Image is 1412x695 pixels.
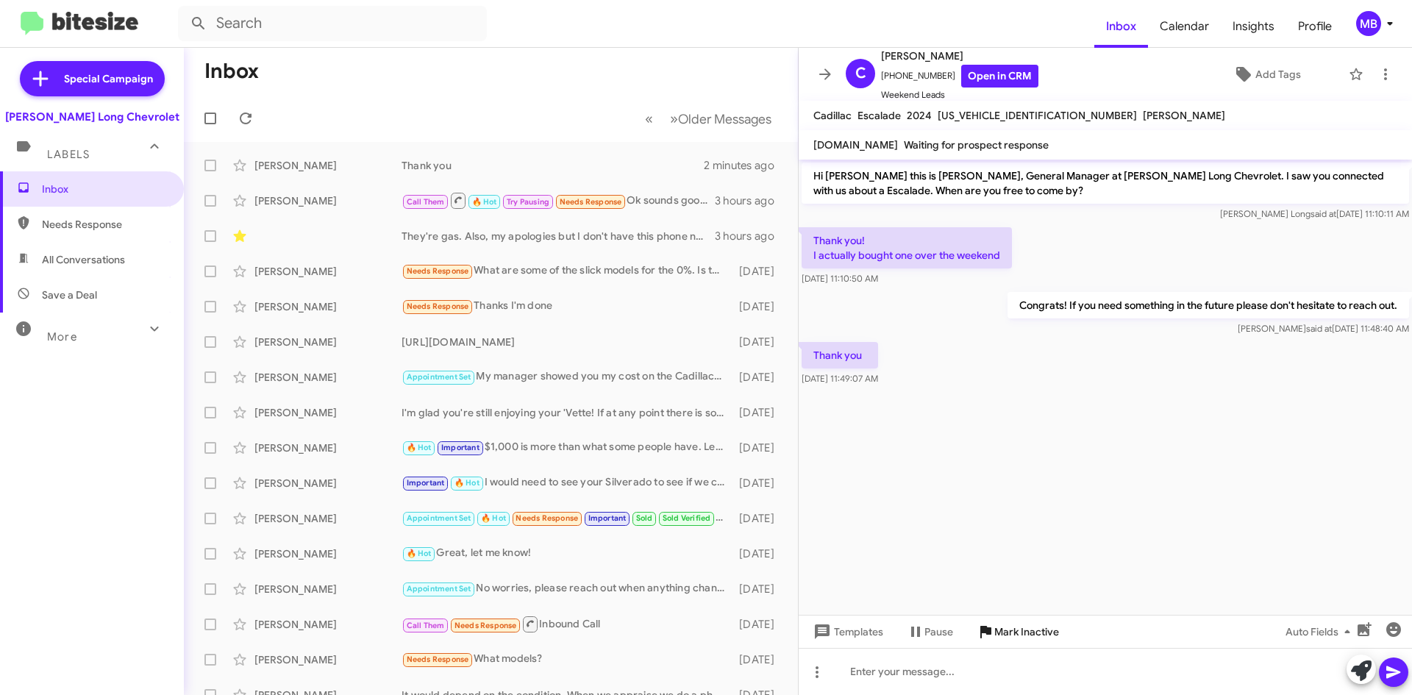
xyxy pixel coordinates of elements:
[507,197,549,207] span: Try Pausing
[1255,61,1301,88] span: Add Tags
[204,60,259,83] h1: Inbox
[1356,11,1381,36] div: MB
[1148,5,1221,48] span: Calendar
[254,193,402,208] div: [PERSON_NAME]
[407,584,471,594] span: Appointment Set
[42,288,97,302] span: Save a Deal
[407,478,445,488] span: Important
[481,513,506,523] span: 🔥 Hot
[402,545,732,562] div: Great, let me know!
[402,158,704,173] div: Thank you
[1286,619,1356,645] span: Auto Fields
[402,510,732,527] div: You got it
[663,513,711,523] span: Sold Verified
[254,476,402,491] div: [PERSON_NAME]
[254,652,402,667] div: [PERSON_NAME]
[402,368,732,385] div: My manager showed you my cost on the Cadillac, which is $89k. If you are wanting a vehicle like t...
[1094,5,1148,48] a: Inbox
[994,619,1059,645] span: Mark Inactive
[20,61,165,96] a: Special Campaign
[254,511,402,526] div: [PERSON_NAME]
[1143,109,1225,122] span: [PERSON_NAME]
[402,229,715,243] div: They're gas. Also, my apologies but I don't have this phone number saved. Who am I speaking with?
[1220,208,1409,219] span: [PERSON_NAME] Long [DATE] 11:10:11 AM
[907,109,932,122] span: 2024
[732,299,786,314] div: [DATE]
[732,617,786,632] div: [DATE]
[402,615,732,633] div: Inbound Call
[802,163,1409,204] p: Hi [PERSON_NAME] this is [PERSON_NAME], General Manager at [PERSON_NAME] Long Chevrolet. I saw yo...
[560,197,622,207] span: Needs Response
[881,88,1038,102] span: Weekend Leads
[732,476,786,491] div: [DATE]
[254,441,402,455] div: [PERSON_NAME]
[799,619,895,645] button: Templates
[402,298,732,315] div: Thanks I'm done
[904,138,1049,152] span: Waiting for prospect response
[965,619,1071,645] button: Mark Inactive
[1238,323,1409,334] span: [PERSON_NAME] [DATE] 11:48:40 AM
[813,109,852,122] span: Cadillac
[802,373,878,384] span: [DATE] 11:49:07 AM
[732,405,786,420] div: [DATE]
[704,158,786,173] div: 2 minutes ago
[810,619,883,645] span: Templates
[402,580,732,597] div: No worries, please reach out when anything changes.
[732,441,786,455] div: [DATE]
[42,217,167,232] span: Needs Response
[407,621,445,630] span: Call Them
[407,266,469,276] span: Needs Response
[938,109,1137,122] span: [US_VEHICLE_IDENTIFICATION_NUMBER]
[1191,61,1341,88] button: Add Tags
[407,443,432,452] span: 🔥 Hot
[732,582,786,596] div: [DATE]
[732,335,786,349] div: [DATE]
[732,264,786,279] div: [DATE]
[802,273,878,284] span: [DATE] 11:10:50 AM
[47,148,90,161] span: Labels
[407,372,471,382] span: Appointment Set
[402,651,732,668] div: What models?
[441,443,479,452] span: Important
[407,302,469,311] span: Needs Response
[254,546,402,561] div: [PERSON_NAME]
[254,617,402,632] div: [PERSON_NAME]
[715,229,786,243] div: 3 hours ago
[645,110,653,128] span: «
[1274,619,1368,645] button: Auto Fields
[924,619,953,645] span: Pause
[42,252,125,267] span: All Conversations
[64,71,153,86] span: Special Campaign
[454,478,479,488] span: 🔥 Hot
[402,405,732,420] div: I'm glad you're still enjoying your 'Vette! If at any point there is something else I can help yo...
[254,335,402,349] div: [PERSON_NAME]
[407,655,469,664] span: Needs Response
[402,474,732,491] div: I would need to see your Silverado to see if we could match it. Definitely not opposed to trying!...
[881,47,1038,65] span: [PERSON_NAME]
[1008,292,1409,318] p: Congrats! If you need something in the future please don't hesitate to reach out.
[402,335,732,349] div: [URL][DOMAIN_NAME]
[813,138,898,152] span: [DOMAIN_NAME]
[47,330,77,343] span: More
[802,342,878,368] p: Thank you
[254,370,402,385] div: [PERSON_NAME]
[732,370,786,385] div: [DATE]
[1286,5,1344,48] a: Profile
[454,621,517,630] span: Needs Response
[802,227,1012,268] p: Thank you! I actually bought one over the weekend
[1344,11,1396,36] button: MB
[407,513,471,523] span: Appointment Set
[732,546,786,561] div: [DATE]
[678,111,771,127] span: Older Messages
[855,62,866,85] span: C
[178,6,487,41] input: Search
[670,110,678,128] span: »
[407,549,432,558] span: 🔥 Hot
[588,513,627,523] span: Important
[1221,5,1286,48] a: Insights
[1306,323,1332,334] span: said at
[407,197,445,207] span: Call Them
